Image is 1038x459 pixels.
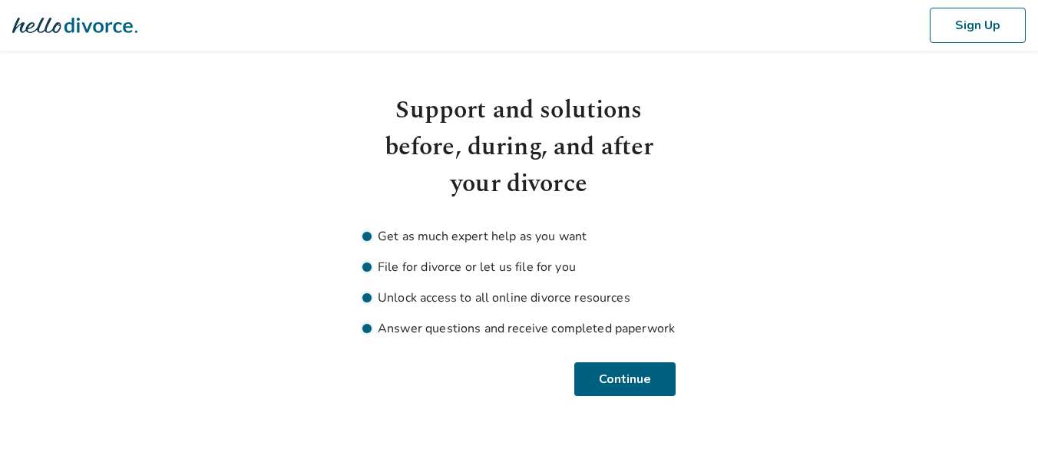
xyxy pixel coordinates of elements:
[362,319,676,338] li: Answer questions and receive completed paperwork
[362,227,676,246] li: Get as much expert help as you want
[362,289,676,307] li: Unlock access to all online divorce resources
[362,258,676,276] li: File for divorce or let us file for you
[577,362,676,396] button: Continue
[930,8,1026,43] button: Sign Up
[362,92,676,203] h1: Support and solutions before, during, and after your divorce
